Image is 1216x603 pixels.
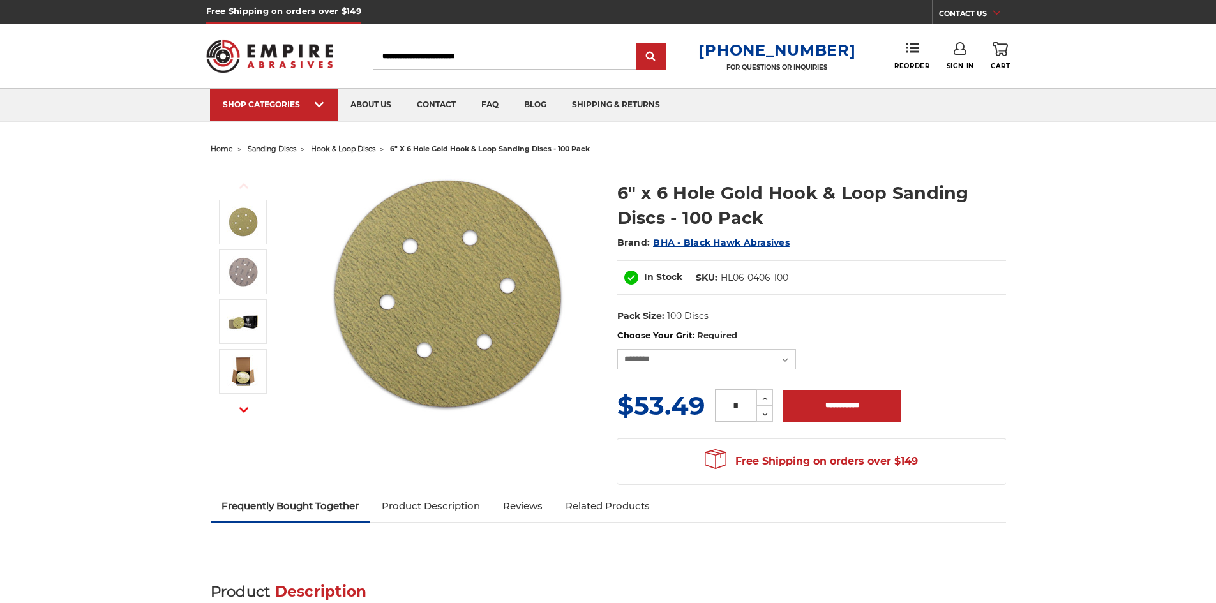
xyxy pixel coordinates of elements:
[370,492,492,520] a: Product Description
[311,144,375,153] a: hook & loop discs
[275,583,367,600] span: Description
[227,306,259,338] img: 6 in x 6 hole sanding disc pack
[644,271,682,283] span: In Stock
[667,309,709,323] dd: 100 Discs
[698,63,855,71] p: FOR QUESTIONS OR INQUIRIES
[705,449,918,474] span: Free Shipping on orders over $149
[617,390,705,421] span: $53.49
[229,172,259,200] button: Previous
[721,271,788,285] dd: HL06-0406-100
[390,144,590,153] span: 6" x 6 hole gold hook & loop sanding discs - 100 pack
[653,237,790,248] a: BHA - Black Hawk Abrasives
[617,237,650,248] span: Brand:
[338,89,404,121] a: about us
[559,89,673,121] a: shipping & returns
[939,6,1010,24] a: CONTACT US
[469,89,511,121] a: faq
[248,144,296,153] a: sanding discs
[211,583,271,600] span: Product
[511,89,559,121] a: blog
[617,329,1006,342] label: Choose Your Grit:
[991,42,1010,70] a: Cart
[617,309,664,323] dt: Pack Size:
[894,62,929,70] span: Reorder
[947,62,974,70] span: Sign In
[227,256,259,288] img: velcro backed 6 hole sanding disc
[404,89,469,121] a: contact
[697,330,737,340] small: Required
[227,355,259,387] img: 6 inch 6 hole hook and loop sanding disc
[211,144,233,153] a: home
[638,44,664,70] input: Submit
[223,100,325,109] div: SHOP CATEGORIES
[554,492,661,520] a: Related Products
[617,181,1006,230] h1: 6" x 6 Hole Gold Hook & Loop Sanding Discs - 100 Pack
[991,62,1010,70] span: Cart
[696,271,717,285] dt: SKU:
[698,41,855,59] a: [PHONE_NUMBER]
[211,492,371,520] a: Frequently Bought Together
[894,42,929,70] a: Reorder
[229,396,259,424] button: Next
[206,31,334,81] img: Empire Abrasives
[320,167,575,422] img: 6 inch hook & loop disc 6 VAC Hole
[227,206,259,238] img: 6 inch hook & loop disc 6 VAC Hole
[492,492,554,520] a: Reviews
